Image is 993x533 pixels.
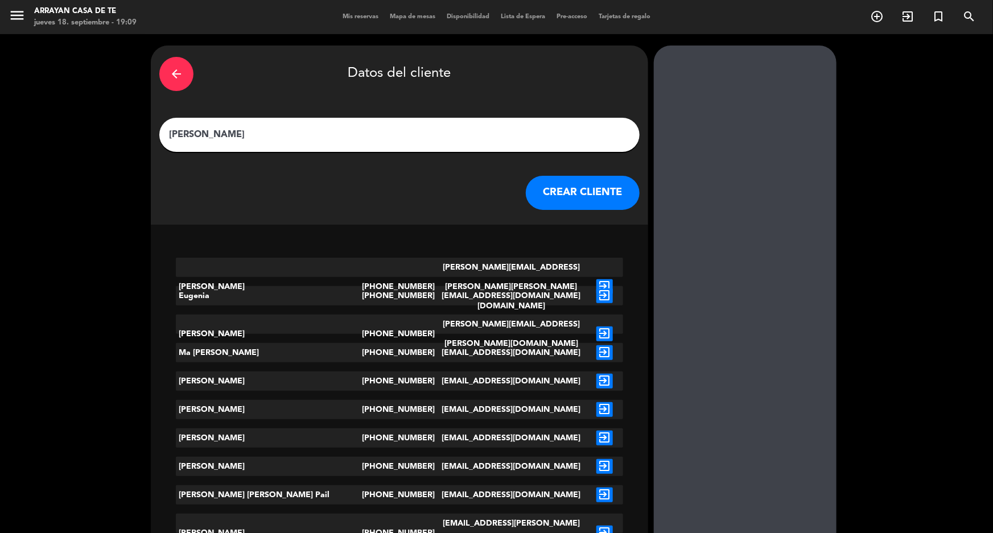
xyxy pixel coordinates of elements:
[170,67,183,81] i: arrow_back
[9,7,26,24] i: menu
[596,431,613,445] i: exit_to_app
[176,400,362,419] div: [PERSON_NAME]
[437,457,586,476] div: [EMAIL_ADDRESS][DOMAIN_NAME]
[596,459,613,474] i: exit_to_app
[596,487,613,502] i: exit_to_app
[551,14,593,20] span: Pre-acceso
[437,400,586,419] div: [EMAIL_ADDRESS][DOMAIN_NAME]
[962,10,976,23] i: search
[176,258,362,316] div: [PERSON_NAME]
[437,428,586,448] div: [EMAIL_ADDRESS][DOMAIN_NAME]
[337,14,384,20] span: Mis reservas
[362,286,436,305] div: [PHONE_NUMBER]
[596,402,613,417] i: exit_to_app
[159,54,640,94] div: Datos del cliente
[362,400,436,419] div: [PHONE_NUMBER]
[176,286,362,305] div: Eugenia
[362,343,436,362] div: [PHONE_NUMBER]
[362,371,436,391] div: [PHONE_NUMBER]
[932,10,945,23] i: turned_in_not
[176,457,362,476] div: [PERSON_NAME]
[437,258,586,316] div: [PERSON_NAME][EMAIL_ADDRESS][PERSON_NAME][PERSON_NAME][DOMAIN_NAME]
[901,10,914,23] i: exit_to_app
[362,258,436,316] div: [PHONE_NUMBER]
[176,428,362,448] div: [PERSON_NAME]
[34,6,137,17] div: Arrayan Casa de Te
[596,345,613,360] i: exit_to_app
[441,14,495,20] span: Disponibilidad
[437,286,586,305] div: [EMAIL_ADDRESS][DOMAIN_NAME]
[168,127,631,143] input: Escriba nombre, correo electrónico o número de teléfono...
[362,457,436,476] div: [PHONE_NUMBER]
[176,485,362,505] div: [PERSON_NAME] [PERSON_NAME] Pail
[526,176,640,210] button: CREAR CLIENTE
[596,327,613,341] i: exit_to_app
[437,371,586,391] div: [EMAIL_ADDRESS][DOMAIN_NAME]
[596,288,613,303] i: exit_to_app
[437,343,586,362] div: [EMAIL_ADDRESS][DOMAIN_NAME]
[596,279,613,294] i: exit_to_app
[437,485,586,505] div: [EMAIL_ADDRESS][DOMAIN_NAME]
[176,315,362,353] div: [PERSON_NAME]
[362,485,436,505] div: [PHONE_NUMBER]
[362,315,436,353] div: [PHONE_NUMBER]
[362,428,436,448] div: [PHONE_NUMBER]
[437,315,586,353] div: [PERSON_NAME][EMAIL_ADDRESS][PERSON_NAME][DOMAIN_NAME]
[870,10,884,23] i: add_circle_outline
[176,371,362,391] div: [PERSON_NAME]
[176,343,362,362] div: Ma [PERSON_NAME]
[593,14,656,20] span: Tarjetas de regalo
[596,374,613,389] i: exit_to_app
[495,14,551,20] span: Lista de Espera
[34,17,137,28] div: jueves 18. septiembre - 19:09
[384,14,441,20] span: Mapa de mesas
